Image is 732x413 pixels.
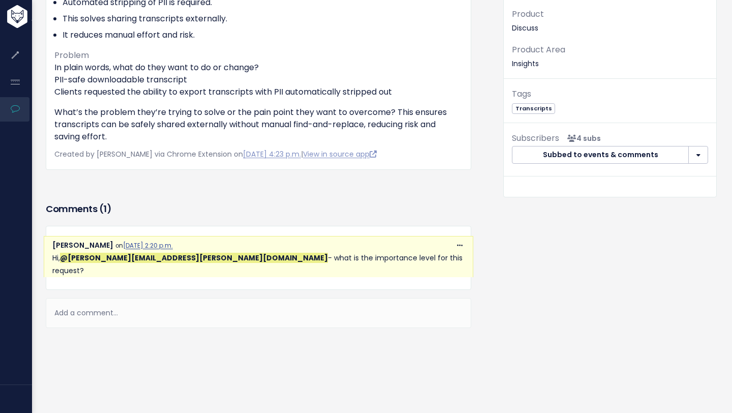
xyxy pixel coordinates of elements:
[512,88,531,100] span: Tags
[103,202,107,215] span: 1
[563,133,601,143] span: <p><strong>Subscribers</strong><br><br> - Kelly Kendziorski<br> - Juan Bonilla<br> - Alexander De...
[54,149,377,159] span: Created by [PERSON_NAME] via Chrome Extension on |
[512,8,544,20] span: Product
[243,149,301,159] a: [DATE] 4:23 p.m.
[54,106,463,143] p: What’s the problem they’re trying to solve or the pain point they want to overcome? This ensures ...
[512,132,559,144] span: Subscribers
[54,49,89,61] span: Problem
[512,103,555,113] a: Transcripts
[60,253,328,263] span: Juan Bonilla
[512,7,708,35] p: Discuss
[512,44,565,55] span: Product Area
[46,202,471,216] h3: Comments ( )
[63,29,463,41] li: It reduces manual effort and risk.
[52,252,465,277] p: Hi, - what is the importance level for this request?
[54,62,463,98] p: In plain words, what do they want to do or change? PII-safe downloadable transcript Clients reque...
[5,5,83,28] img: logo-white.9d6f32f41409.svg
[63,13,463,25] li: This solves sharing transcripts externally.
[123,242,173,250] a: [DATE] 2:20 p.m.
[512,146,689,164] button: Subbed to events & comments
[115,242,173,250] span: on
[512,103,555,114] span: Transcripts
[512,43,708,70] p: Insights
[46,298,471,328] div: Add a comment...
[52,240,113,250] span: [PERSON_NAME]
[303,149,377,159] a: View in source app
